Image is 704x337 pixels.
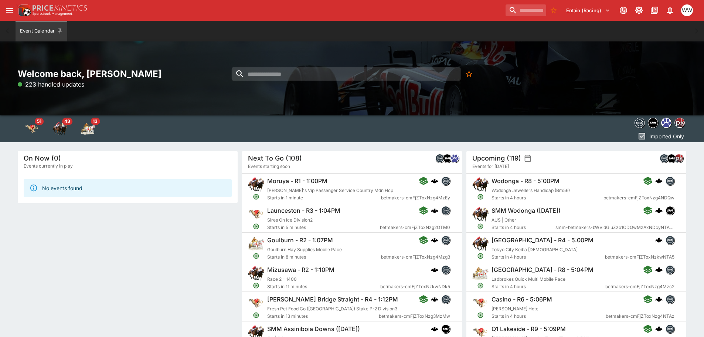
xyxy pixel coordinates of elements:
[655,296,663,303] img: logo-cerberus.svg
[492,236,594,244] h6: [GEOGRAPHIC_DATA] - R4 - 5:00PM
[441,206,450,215] div: betmakers
[431,177,438,185] div: cerberus
[492,296,552,303] h6: Casino - R6 - 5:06PM
[477,193,484,200] svg: Open
[674,118,685,128] div: pricekinetics
[52,121,67,136] div: Horse Racing
[472,265,489,282] img: harness_racing.png
[267,313,379,320] span: Starts in 13 minutes
[492,283,605,290] span: Starts in 4 hours
[381,253,450,261] span: betmakers-cmFjZToxNzg4Mzg3
[472,206,489,222] img: horse_racing.png
[248,154,302,162] h5: Next To Go (108)
[248,265,264,282] img: horse_racing.png
[662,118,671,128] img: grnz.png
[675,154,683,162] img: pricekinetics.png
[472,236,489,252] img: horse_racing.png
[666,176,674,185] div: betmakers
[492,224,555,231] span: Starts in 4 hours
[492,217,516,223] span: AUS | Other
[655,236,663,244] img: logo-cerberus.svg
[24,121,39,136] img: greyhound_racing
[431,177,438,185] img: logo-cerberus.svg
[441,295,450,304] div: betmakers
[267,224,380,231] span: Starts in 5 minutes
[442,295,450,303] img: betmakers.png
[667,154,676,163] div: samemeetingmulti
[632,4,646,17] button: Toggle light/dark mode
[492,207,561,215] h6: SMM Wodonga ([DATE])
[380,224,450,231] span: betmakers-cmFjZToxNzg2OTM0
[431,266,438,273] div: cerberus
[660,154,669,163] div: betmakers
[248,163,290,170] span: Events starting soon
[3,4,16,17] button: open drawer
[666,295,674,303] img: betmakers.png
[248,206,264,222] img: greyhound_racing.png
[232,67,461,81] input: search
[562,4,615,16] button: Select Tenant
[267,236,333,244] h6: Goulburn - R2 - 1:07PM
[635,130,686,142] button: Imported Only
[555,224,674,231] span: smm-betmakers-bWVldGluZzo1ODQwMzAxNDcyNTA3NTMwNDg
[435,154,444,163] div: betmakers
[267,276,297,282] span: Race 2 - 1400
[661,118,671,128] div: grnz
[655,207,663,214] img: logo-cerberus.svg
[666,236,674,244] img: betmakers.png
[431,325,438,333] div: cerberus
[492,253,605,261] span: Starts in 4 hours
[442,325,450,333] img: samemeetingmulti.png
[248,176,264,193] img: horse_racing.png
[524,155,531,162] button: settings
[679,2,695,18] button: William Wallace
[506,4,546,16] input: search
[431,207,438,214] img: logo-cerberus.svg
[492,194,603,202] span: Starts in 4 hours
[660,154,668,162] img: betmakers.png
[35,118,44,125] span: 51
[267,283,380,290] span: Starts in 11 minutes
[663,4,677,17] button: Notifications
[655,236,663,244] div: cerberus
[443,154,451,162] img: samemeetingmulti.png
[431,207,438,214] div: cerberus
[267,217,313,223] span: Sires On Ice Division2
[492,313,606,320] span: Starts in 4 hours
[655,266,663,273] img: logo-cerberus.svg
[62,118,72,125] span: 43
[472,176,489,193] img: horse_racing.png
[24,121,39,136] div: Greyhound Racing
[441,236,450,245] div: betmakers
[655,177,663,185] div: cerberus
[81,121,95,136] div: Harness Racing
[477,223,484,230] svg: Open
[267,188,393,193] span: [PERSON_NAME]'s Vip Passenger Service Country Mdn Hcp
[431,325,438,333] img: logo-cerberus.svg
[267,194,381,202] span: Starts in 1 minute
[477,312,484,319] svg: Open
[675,118,684,128] img: pricekinetics.png
[52,121,67,136] img: horse_racing
[492,306,540,311] span: [PERSON_NAME] Hotel
[606,313,674,320] span: betmakers-cmFjZToxNzg4NTAz
[635,118,645,128] div: betmakers
[442,266,450,274] img: betmakers.png
[674,154,683,163] div: pricekinetics
[33,12,72,16] img: Sportsbook Management
[477,282,484,289] svg: Open
[492,266,594,274] h6: [GEOGRAPHIC_DATA] - R8 - 5:04PM
[24,162,73,170] span: Events currently in play
[666,206,674,215] img: samemeetingmulti.png
[431,266,438,273] img: logo-cerberus.svg
[267,177,327,185] h6: Moruya - R1 - 1:00PM
[24,154,61,162] h5: On Now (0)
[492,276,565,282] span: Ladbrokes Quick Multi Mobile Pace
[441,324,450,333] div: samemeetingmulti
[441,176,450,185] div: betmakers
[492,247,578,252] span: Tokyo City Keiba [DEMOGRAPHIC_DATA]
[442,236,450,244] img: betmakers.png
[666,206,674,215] div: samemeetingmulti
[16,3,31,18] img: PriceKinetics Logo
[450,154,459,162] img: grnz.png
